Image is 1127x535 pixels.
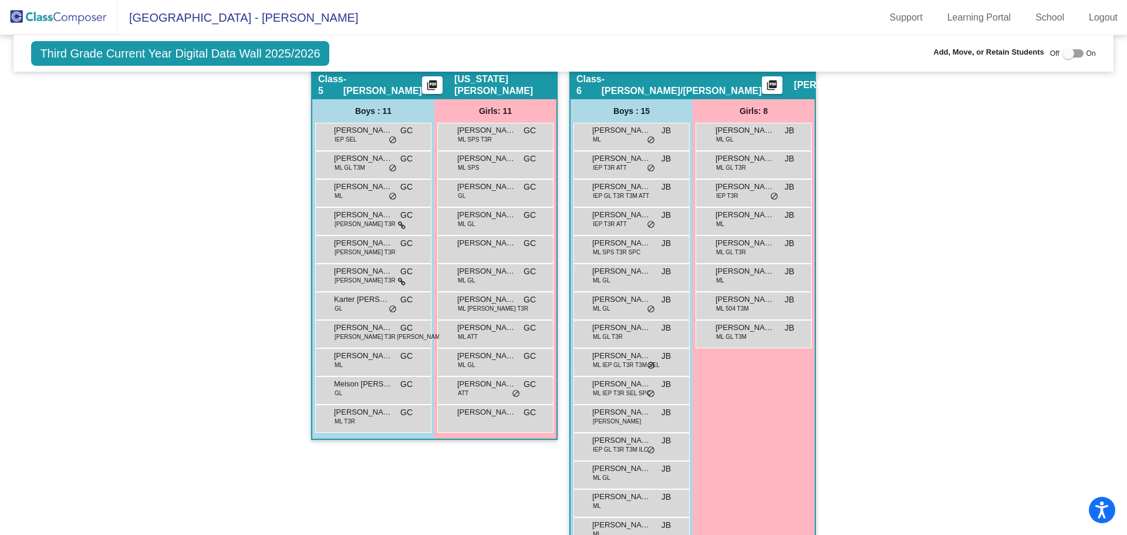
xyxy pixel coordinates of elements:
[458,389,468,398] span: ATT
[785,153,794,165] span: JB
[593,220,627,228] span: IEP T3R ATT
[662,125,671,137] span: JB
[400,378,413,391] span: GC
[592,237,651,249] span: [PERSON_NAME]
[647,220,655,230] span: do_not_disturb_alt
[457,125,516,136] span: [PERSON_NAME]
[400,181,413,193] span: GC
[593,473,610,482] span: ML GL
[716,265,774,277] span: [PERSON_NAME]
[343,73,422,97] span: - [PERSON_NAME]
[524,181,536,193] span: GC
[647,136,655,145] span: do_not_disturb_alt
[785,265,794,278] span: JB
[785,322,794,334] span: JB
[400,237,413,250] span: GC
[334,294,393,305] span: Karter [PERSON_NAME]
[458,361,475,369] span: ML GL
[647,361,655,371] span: do_not_disturb_alt
[662,322,671,334] span: JB
[524,265,536,278] span: GC
[576,73,602,97] span: Class 6
[593,389,650,398] span: ML IEP T3R SEL SPC
[1050,48,1059,59] span: Off
[716,191,738,200] span: IEP T3R
[592,435,651,446] span: [PERSON_NAME]
[592,322,651,334] span: [PERSON_NAME]
[592,125,651,136] span: [PERSON_NAME] [PERSON_NAME]
[662,491,671,503] span: JB
[662,378,671,391] span: JB
[592,209,651,221] span: [PERSON_NAME]
[457,294,516,305] span: [PERSON_NAME]
[400,153,413,165] span: GC
[593,304,610,313] span: ML GL
[662,406,671,419] span: JB
[716,322,774,334] span: [PERSON_NAME]
[524,209,536,221] span: GC
[457,209,516,221] span: [PERSON_NAME]
[716,163,746,172] span: ML GL T3R
[334,322,393,334] span: [PERSON_NAME]
[335,135,357,144] span: IEP SEL
[592,378,651,390] span: [PERSON_NAME]
[458,191,465,200] span: GL
[457,181,516,193] span: [PERSON_NAME]
[662,209,671,221] span: JB
[662,153,671,165] span: JB
[592,294,651,305] span: [PERSON_NAME]
[524,294,536,306] span: GC
[334,209,393,221] span: [PERSON_NAME] [PERSON_NAME]
[334,125,393,136] span: [PERSON_NAME]
[716,294,774,305] span: [PERSON_NAME]
[117,8,358,27] span: [GEOGRAPHIC_DATA] - [PERSON_NAME]
[457,153,516,164] span: [PERSON_NAME]
[334,406,393,418] span: [PERSON_NAME]
[400,294,413,306] span: GC
[400,125,413,137] span: GC
[400,209,413,221] span: GC
[457,237,516,249] span: [PERSON_NAME]
[592,153,651,164] span: [PERSON_NAME]
[334,378,393,390] span: Meison [PERSON_NAME]
[592,350,651,362] span: [PERSON_NAME] [PERSON_NAME]
[389,136,397,145] span: do_not_disturb_alt
[335,248,396,257] span: [PERSON_NAME] T3R
[662,350,671,362] span: JB
[785,181,794,193] span: JB
[647,389,655,399] span: do_not_disturb_alt
[693,99,815,123] div: Girls: 8
[592,491,651,503] span: [PERSON_NAME]
[770,192,778,201] span: do_not_disturb_alt
[434,99,556,123] div: Girls: 11
[335,417,355,426] span: ML T3R
[400,322,413,334] span: GC
[785,294,794,306] span: JB
[458,276,475,285] span: ML GL
[592,181,651,193] span: [PERSON_NAME]
[765,79,779,96] mat-icon: picture_as_pdf
[662,294,671,306] span: JB
[592,265,651,277] span: [PERSON_NAME]
[524,125,536,137] span: GC
[335,304,342,313] span: GL
[593,445,648,454] span: IEP GL T3R T3M ILC
[458,332,478,341] span: ML ATT
[334,265,393,277] span: [PERSON_NAME] De [PERSON_NAME]
[457,350,516,362] span: [PERSON_NAME] [PERSON_NAME]
[389,305,397,314] span: do_not_disturb_alt
[647,305,655,314] span: do_not_disturb_alt
[647,164,655,173] span: do_not_disturb_alt
[458,220,475,228] span: ML GL
[334,237,393,249] span: [PERSON_NAME]
[458,135,492,144] span: ML SPS T3R
[602,73,762,97] span: - [PERSON_NAME]/[PERSON_NAME]
[335,191,343,200] span: ML
[1079,8,1127,27] a: Logout
[662,519,671,531] span: JB
[647,446,655,455] span: do_not_disturb_alt
[524,378,536,391] span: GC
[762,76,782,94] button: Print Students Details
[716,220,724,228] span: ML
[662,435,671,447] span: JB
